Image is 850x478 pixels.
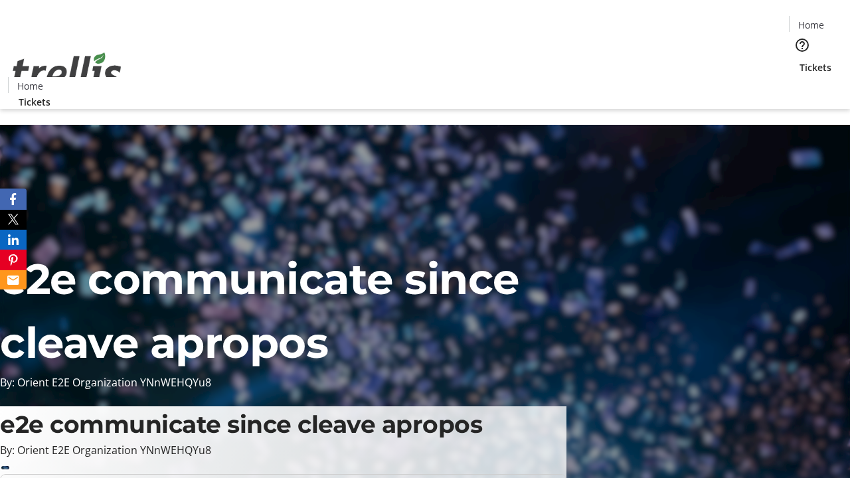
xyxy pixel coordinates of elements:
[789,60,842,74] a: Tickets
[789,74,815,101] button: Cart
[790,18,832,32] a: Home
[9,79,51,93] a: Home
[19,95,50,109] span: Tickets
[789,32,815,58] button: Help
[8,38,126,104] img: Orient E2E Organization YNnWEHQYu8's Logo
[800,60,831,74] span: Tickets
[798,18,824,32] span: Home
[17,79,43,93] span: Home
[8,95,61,109] a: Tickets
